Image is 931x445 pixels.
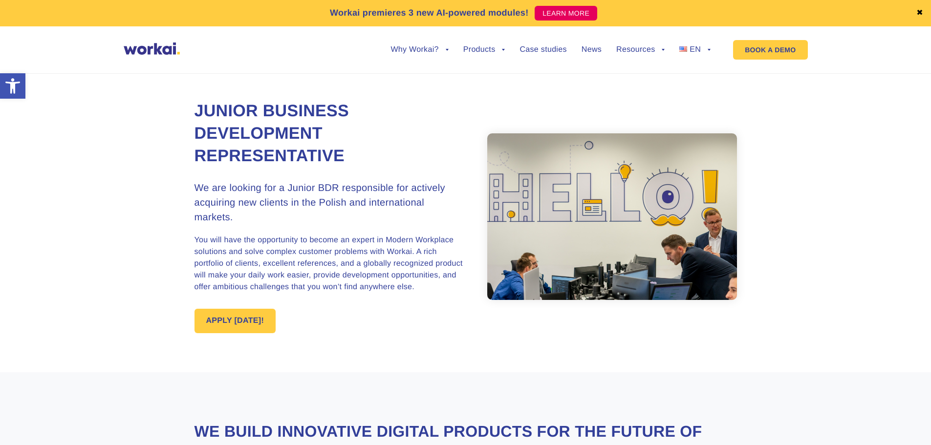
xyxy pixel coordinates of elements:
[463,46,505,54] a: Products
[390,46,448,54] a: Why Workai?
[690,45,701,54] span: EN
[330,6,529,20] p: Workai premieres 3 new AI-powered modules!
[582,46,602,54] a: News
[195,309,276,333] a: APPLY [DATE]!
[195,102,349,165] strong: Junior Business Development Representative
[916,9,923,17] a: ✖
[195,236,463,291] span: You will have the opportunity to become an expert in Modern Workplace solutions and solve complex...
[535,6,597,21] a: LEARN MORE
[616,46,665,54] a: Resources
[195,181,466,225] h3: We are looking for a Junior BDR responsible for actively acquiring new clients in the Polish and ...
[520,46,566,54] a: Case studies
[733,40,807,60] a: BOOK A DEMO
